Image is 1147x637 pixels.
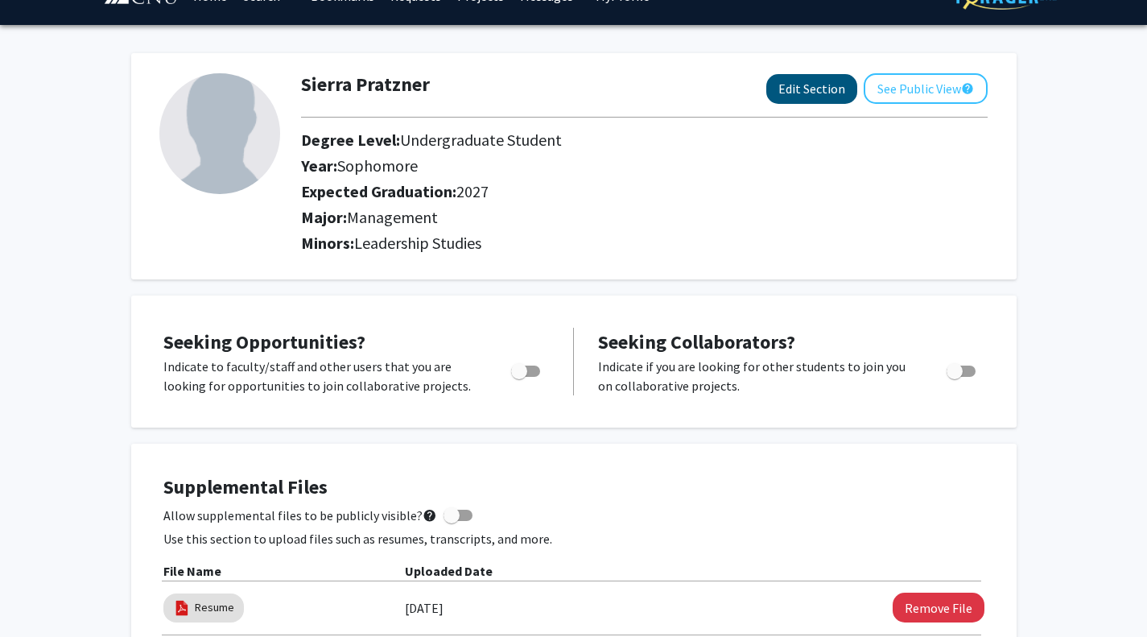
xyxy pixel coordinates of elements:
[301,156,914,176] h2: Year:
[940,357,984,381] div: Toggle
[301,234,988,253] h2: Minors:
[405,563,493,579] b: Uploaded Date
[173,599,191,617] img: pdf_icon.png
[163,357,481,395] p: Indicate to faculty/staff and other users that you are looking for opportunities to join collabor...
[195,599,234,616] a: Resume
[159,73,280,194] img: Profile Picture
[301,130,914,150] h2: Degree Level:
[301,182,914,201] h2: Expected Graduation:
[405,594,444,622] label: [DATE]
[301,208,988,227] h2: Major:
[598,329,795,354] span: Seeking Collaborators?
[423,506,437,525] mat-icon: help
[12,565,68,625] iframe: Chat
[598,357,916,395] p: Indicate if you are looking for other students to join you on collaborative projects.
[354,233,481,253] span: Leadership Studies
[337,155,418,176] span: Sophomore
[766,74,857,104] button: Edit Section
[505,357,549,381] div: Toggle
[163,476,984,499] h4: Supplemental Files
[893,593,984,623] button: Remove Resume File
[301,73,430,97] h1: Sierra Pratzner
[961,79,974,98] mat-icon: help
[163,329,365,354] span: Seeking Opportunities?
[163,529,984,548] p: Use this section to upload files such as resumes, transcripts, and more.
[400,130,562,150] span: Undergraduate Student
[864,73,988,104] button: See Public View
[163,506,437,525] span: Allow supplemental files to be publicly visible?
[163,563,221,579] b: File Name
[456,181,489,201] span: 2027
[347,207,438,227] span: Management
